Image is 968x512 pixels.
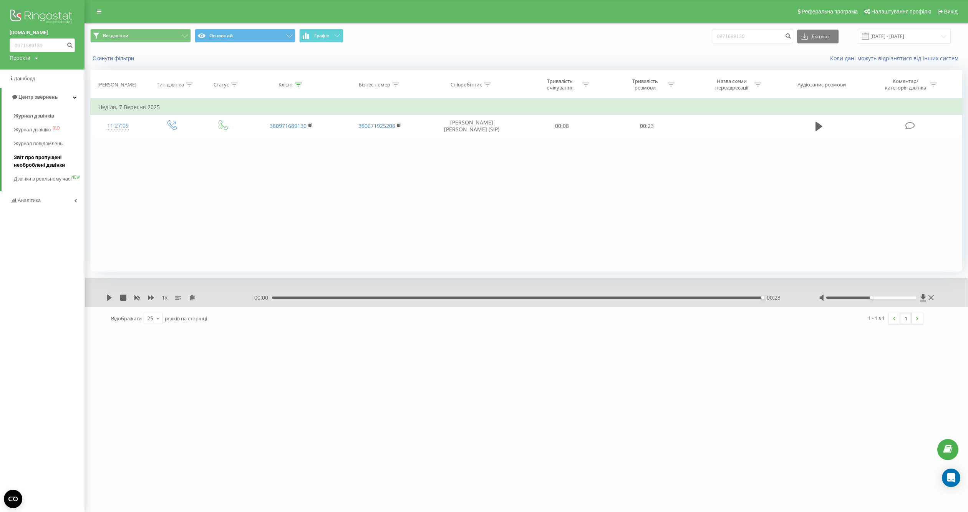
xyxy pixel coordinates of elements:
[91,99,962,115] td: Неділя, 7 Вересня 2025
[797,30,839,43] button: Експорт
[18,94,58,100] span: Центр звернень
[868,314,885,322] div: 1 - 1 з 1
[103,33,128,39] span: Всі дзвінки
[358,122,395,129] a: 380671925208
[883,78,928,91] div: Коментар/категорія дзвінка
[162,294,167,302] span: 1 x
[359,81,390,88] div: Бізнес номер
[14,175,71,183] span: Дзвінки в реальному часі
[14,109,85,123] a: Журнал дзвінків
[830,55,962,62] a: Коли дані можуть відрізнятися вiд інших систем
[519,115,605,137] td: 00:08
[14,123,85,137] a: Журнал дзвінківOLD
[944,8,958,15] span: Вихід
[871,8,931,15] span: Налаштування профілю
[711,78,753,91] div: Назва схеми переадресації
[802,8,858,15] span: Реферальна програма
[314,33,329,38] span: Графік
[424,115,519,137] td: [PERSON_NAME] [PERSON_NAME] (SIP)
[157,81,184,88] div: Тип дзвінка
[942,469,960,487] div: Open Intercom Messenger
[10,8,75,27] img: Ringostat logo
[712,30,793,43] input: Пошук за номером
[98,81,136,88] div: [PERSON_NAME]
[10,29,75,36] a: [DOMAIN_NAME]
[14,151,85,172] a: Звіт про пропущені необроблені дзвінки
[278,81,293,88] div: Клієнт
[14,137,85,151] a: Журнал повідомлень
[14,76,35,81] span: Дашборд
[4,490,22,508] button: Open CMP widget
[18,197,41,203] span: Аналiтика
[195,29,295,43] button: Основний
[98,118,137,133] div: 11:27:09
[10,54,30,62] div: Проекти
[165,315,207,322] span: рядків на сторінці
[90,55,138,62] button: Скинути фільтри
[625,78,666,91] div: Тривалість розмови
[111,315,142,322] span: Відображати
[14,172,85,186] a: Дзвінки в реальному часіNEW
[2,88,85,106] a: Центр звернень
[214,81,229,88] div: Статус
[797,81,846,88] div: Аудіозапис розмови
[767,294,781,302] span: 00:23
[870,296,873,299] div: Accessibility label
[10,38,75,52] input: Пошук за номером
[299,29,343,43] button: Графік
[605,115,690,137] td: 00:23
[14,126,51,134] span: Журнал дзвінків
[90,29,191,43] button: Всі дзвінки
[254,294,272,302] span: 00:00
[14,112,55,120] span: Журнал дзвінків
[451,81,482,88] div: Співробітник
[900,313,912,324] a: 1
[147,315,153,322] div: 25
[14,140,63,147] span: Журнал повідомлень
[539,78,580,91] div: Тривалість очікування
[14,154,81,169] span: Звіт про пропущені необроблені дзвінки
[761,296,764,299] div: Accessibility label
[270,122,307,129] a: 380971689130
